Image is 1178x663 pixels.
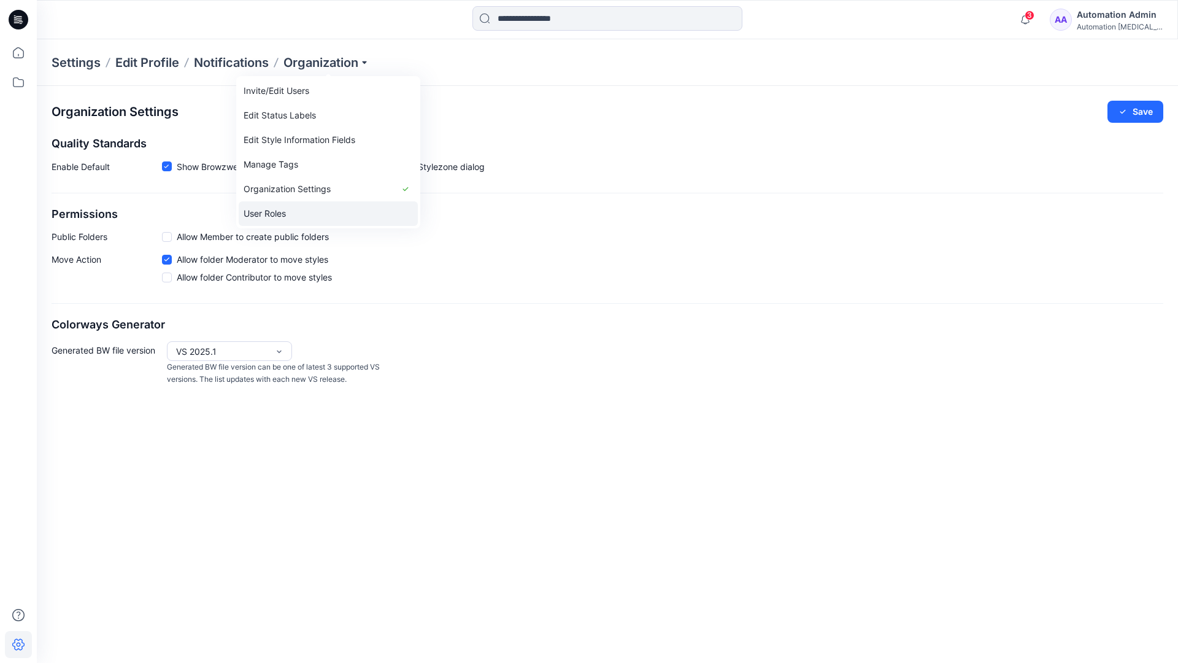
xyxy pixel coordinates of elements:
[52,341,162,386] p: Generated BW file version
[239,103,418,128] a: Edit Status Labels
[52,230,162,243] p: Public Folders
[52,105,179,119] h2: Organization Settings
[239,152,418,177] a: Manage Tags
[239,177,418,201] a: Organization Settings
[1050,9,1072,31] div: AA
[52,253,162,289] p: Move Action
[239,79,418,103] a: Invite/Edit Users
[167,361,385,386] p: Generated BW file version can be one of latest 3 supported VS versions. The list updates with eac...
[239,201,418,226] a: User Roles
[52,319,1163,331] h2: Colorways Generator
[52,138,1163,150] h2: Quality Standards
[52,208,1163,221] h2: Permissions
[177,230,329,243] span: Allow Member to create public folders
[1025,10,1034,20] span: 3
[176,345,268,358] div: VS 2025.1
[1107,101,1163,123] button: Save
[1077,7,1163,22] div: Automation Admin
[194,54,269,71] a: Notifications
[1077,22,1163,31] div: Automation [MEDICAL_DATA]...
[115,54,179,71] a: Edit Profile
[177,160,485,173] span: Show Browzwear’s default quality standards in the Share to Stylezone dialog
[52,160,162,178] p: Enable Default
[239,128,418,152] a: Edit Style Information Fields
[177,253,328,266] span: Allow folder Moderator to move styles
[177,271,332,284] span: Allow folder Contributor to move styles
[52,54,101,71] p: Settings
